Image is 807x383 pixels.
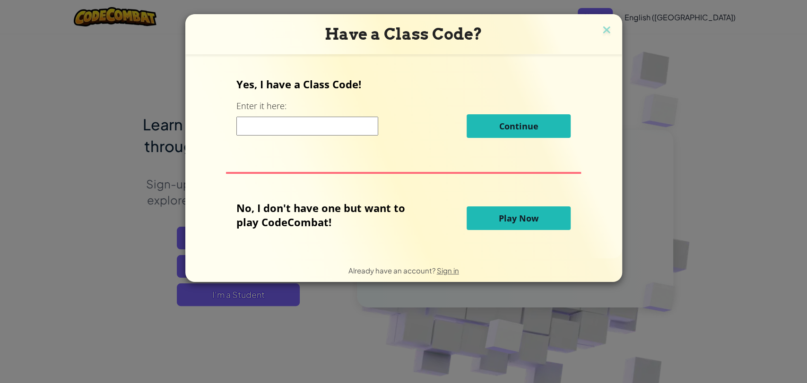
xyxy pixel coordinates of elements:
p: No, I don't have one but want to play CodeCombat! [236,201,419,229]
button: Continue [467,114,571,138]
span: Play Now [499,213,538,224]
p: Yes, I have a Class Code! [236,77,571,91]
span: Have a Class Code? [325,25,482,43]
img: close icon [600,24,613,38]
span: Already have an account? [348,266,437,275]
label: Enter it here: [236,100,286,112]
span: Continue [499,120,538,132]
button: Play Now [467,206,571,230]
a: Sign in [437,266,459,275]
